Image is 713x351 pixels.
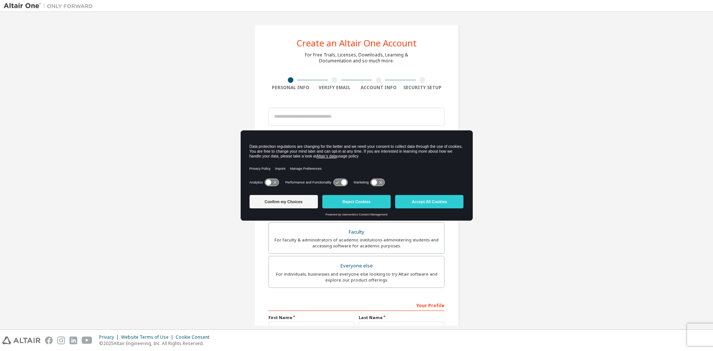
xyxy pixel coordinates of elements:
div: Account Info [356,85,401,91]
img: youtube.svg [82,337,92,344]
p: © 2025 Altair Engineering, Inc. All Rights Reserved. [99,340,214,347]
div: Privacy [99,334,121,340]
div: Cookie Consent [176,334,214,340]
img: Altair One [4,2,97,10]
div: Website Terms of Use [121,334,176,340]
div: Faculty [273,227,440,237]
div: Everyone else [273,261,440,271]
img: facebook.svg [45,337,53,344]
div: Create an Altair One Account [297,39,417,48]
div: For faculty & administrators of academic institutions administering students and accessing softwa... [273,237,440,249]
img: altair_logo.svg [2,337,40,344]
div: Verify Email [313,85,357,91]
div: Personal Info [268,85,313,91]
div: For individuals, businesses and everyone else looking to try Altair software and explore our prod... [273,271,440,283]
img: linkedin.svg [69,337,77,344]
div: For Free Trials, Licenses, Downloads, Learning & Documentation and so much more. [305,52,408,64]
label: Last Name [359,315,445,321]
div: Your Profile [268,299,445,311]
img: instagram.svg [57,337,65,344]
div: Security Setup [401,85,445,91]
label: First Name [268,315,354,321]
